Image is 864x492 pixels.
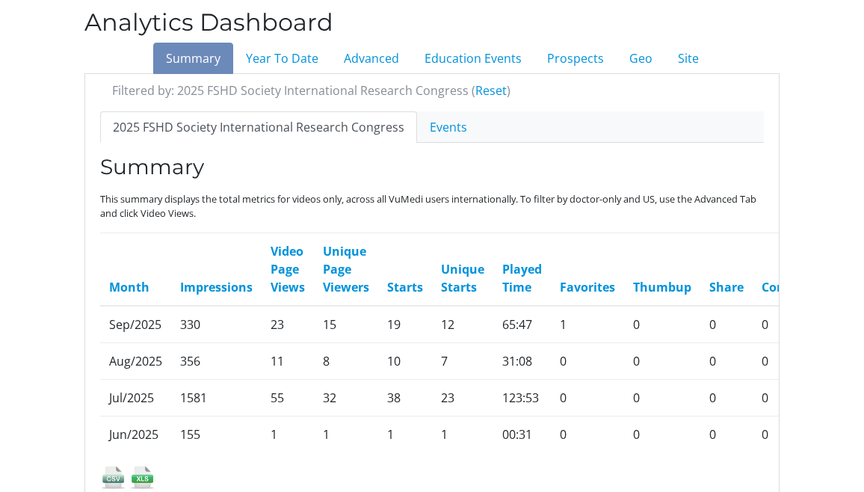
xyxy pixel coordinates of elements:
a: Events [417,111,480,143]
img: csv_icon.png [100,464,126,491]
td: 38 [378,380,432,416]
td: 0 [753,380,830,416]
td: Jul/2025 [100,380,171,416]
td: 32 [314,380,378,416]
td: 356 [171,343,262,380]
td: 1581 [171,380,262,416]
h2: Analytics Dashboard [84,8,780,37]
td: 0 [624,380,700,416]
p: This summary displays the total metrics for videos only, across all VuMedi users internationally.... [100,192,764,221]
td: 8 [314,343,378,380]
a: Comment [762,279,821,295]
a: Played Time [502,261,542,295]
a: Geo [617,43,665,74]
a: Month [109,279,149,295]
td: 0 [551,380,624,416]
td: 0 [753,416,830,453]
td: 1 [432,416,493,453]
div: Filtered by: 2025 FSHD Society International Research Congress ( ) [101,82,775,99]
a: Site [665,43,712,74]
td: 0 [624,416,700,453]
a: 2025 FSHD Society International Research Congress [100,111,417,143]
a: Prospects [534,43,617,74]
td: 15 [314,306,378,343]
a: Unique Starts [441,261,484,295]
td: 1 [314,416,378,453]
td: 123:53 [493,380,551,416]
td: 155 [171,416,262,453]
td: 0 [753,343,830,380]
a: Thumbup [633,279,691,295]
td: Sep/2025 [100,306,171,343]
td: 1 [378,416,432,453]
td: 0 [700,306,753,343]
td: 0 [700,380,753,416]
td: 12 [432,306,493,343]
a: Video Page Views [271,243,305,295]
a: Advanced [331,43,412,74]
td: 330 [171,306,262,343]
td: 65:47 [493,306,551,343]
a: Share [709,279,744,295]
td: 0 [551,416,624,453]
a: Starts [387,279,423,295]
img: xls_icon.png [129,464,155,491]
td: 19 [378,306,432,343]
a: Reset [475,82,507,99]
a: Impressions [180,279,253,295]
td: 7 [432,343,493,380]
td: 11 [262,343,314,380]
td: 0 [624,306,700,343]
h3: Summary [100,155,764,180]
td: 10 [378,343,432,380]
td: Aug/2025 [100,343,171,380]
td: 23 [432,380,493,416]
td: 0 [753,306,830,343]
td: 0 [700,416,753,453]
td: 31:08 [493,343,551,380]
a: Unique Page Viewers [323,243,369,295]
td: 1 [551,306,624,343]
a: Year To Date [233,43,331,74]
a: Favorites [560,279,615,295]
a: Summary [153,43,233,74]
td: 0 [624,343,700,380]
td: Jun/2025 [100,416,171,453]
a: Education Events [412,43,534,74]
td: 0 [551,343,624,380]
td: 00:31 [493,416,551,453]
td: 1 [262,416,314,453]
td: 0 [700,343,753,380]
td: 23 [262,306,314,343]
td: 55 [262,380,314,416]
